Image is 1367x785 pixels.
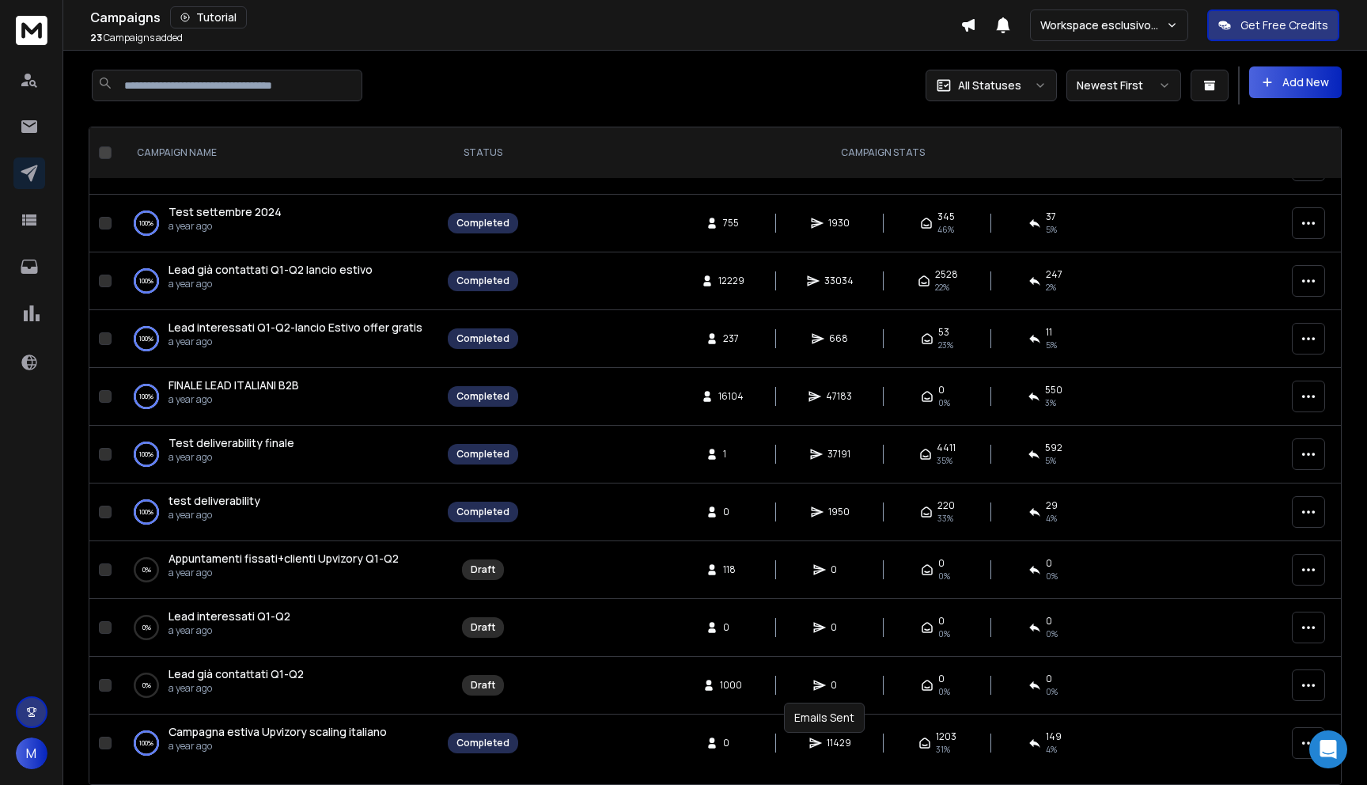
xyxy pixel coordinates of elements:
p: a year ago [169,220,282,233]
span: 23 % [938,339,953,351]
span: 2528 [935,268,958,281]
p: a year ago [169,740,387,753]
span: 46 % [937,223,954,236]
p: a year ago [169,451,294,464]
td: 100%Campagna estiva Upvizory scaling italianoa year ago [118,715,438,772]
span: test deliverability [169,493,260,508]
span: 22 % [935,281,949,294]
button: Newest First [1066,70,1181,101]
p: a year ago [169,393,299,406]
td: 0%Lead interessati Q1-Q2a year ago [118,599,438,657]
span: 16104 [718,390,744,403]
p: 100 % [139,273,153,289]
span: 23 [90,31,102,44]
span: 35 % [937,454,952,467]
div: Draft [471,679,495,692]
div: Draft [471,621,495,634]
span: 220 [937,499,955,512]
span: 0 [1046,673,1052,685]
span: 37191 [827,448,850,461]
span: 1203 [936,730,956,743]
span: 592 [1045,442,1062,454]
p: All Statuses [958,78,1021,93]
span: 5 % [1045,454,1056,467]
td: 100%FINALE LEAD ITALIANI B2Ba year ago [118,368,438,426]
span: Lead già contattati Q1-Q2 [169,666,304,681]
span: 755 [723,217,739,229]
p: 0 % [142,677,151,693]
span: 0% [1046,685,1058,698]
p: a year ago [169,682,304,695]
span: 0% [1046,570,1058,582]
span: 4411 [937,442,956,454]
span: 0 [938,384,945,396]
span: 31 % [936,743,950,756]
span: 0% [938,685,950,698]
div: Completed [456,448,509,461]
a: Lead interessati Q1-Q2 [169,609,290,624]
span: 29 [1046,499,1058,512]
p: Workspace esclusivo upvizory [1040,17,1166,33]
span: 0 [831,563,846,576]
p: 100 % [139,215,153,231]
span: 0% [938,628,950,640]
a: Lead interessati Q1-Q2-lancio Estivo offer gratis [169,320,422,336]
span: 0 [1046,557,1052,570]
a: Lead già contattati Q1-Q2 [169,666,304,682]
button: Get Free Credits [1207,9,1339,41]
span: 118 [723,563,739,576]
td: 100%test deliverabilitya year ago [118,484,438,541]
span: Lead interessati Q1-Q2 [169,609,290,624]
span: 0 [938,557,945,570]
p: a year ago [169,567,399,579]
p: 100 % [139,331,153,347]
button: M [16,738,47,769]
span: Test deliverability finale [169,435,294,450]
span: 0 [831,621,846,634]
span: 33034 [824,275,854,287]
th: STATUS [438,127,528,179]
td: 100%Test deliverability finalea year ago [118,426,438,484]
span: Campagna estiva Upvizory scaling italiano [169,724,387,739]
p: 0 % [142,620,151,635]
td: 100%Lead interessati Q1-Q2-lancio Estivo offer gratisa year ago [118,310,438,368]
th: CAMPAIGN NAME [118,127,438,179]
span: 0% [938,396,950,409]
th: CAMPAIGN STATS [528,127,1238,179]
span: 0 [723,737,739,749]
span: 11 [1046,326,1052,339]
div: Campaigns [90,6,960,28]
span: 3 % [1045,396,1056,409]
p: 100 % [139,446,153,462]
span: 1950 [828,506,850,518]
span: 4 % [1046,512,1057,525]
span: 53 [938,326,949,339]
span: 550 [1045,384,1062,396]
span: 37 [1046,210,1056,223]
p: 0 % [142,562,151,578]
p: a year ago [169,336,422,348]
span: 0 [938,615,945,628]
span: 5 % [1046,223,1057,236]
span: 345 [937,210,955,223]
span: Lead già contattati Q1-Q2 lancio estivo [169,262,373,277]
span: 1000 [720,679,742,692]
span: 1 [723,448,739,461]
a: Lead già contattati Q1-Q2 lancio estivo [169,262,373,278]
div: Emails Sent [784,703,865,733]
div: Completed [456,506,509,518]
span: 1930 [828,217,850,229]
div: Completed [456,390,509,403]
div: Completed [456,737,509,749]
td: 100%Test settembre 2024a year ago [118,195,438,252]
span: 47183 [826,390,852,403]
p: Campaigns added [90,32,183,44]
span: 237 [723,332,739,345]
p: a year ago [169,278,373,290]
a: Appuntamenti fissati+clienti Upvizory Q1-Q2 [169,551,399,567]
div: Completed [456,332,509,345]
td: 0%Appuntamenti fissati+clienti Upvizory Q1-Q2a year ago [118,541,438,599]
